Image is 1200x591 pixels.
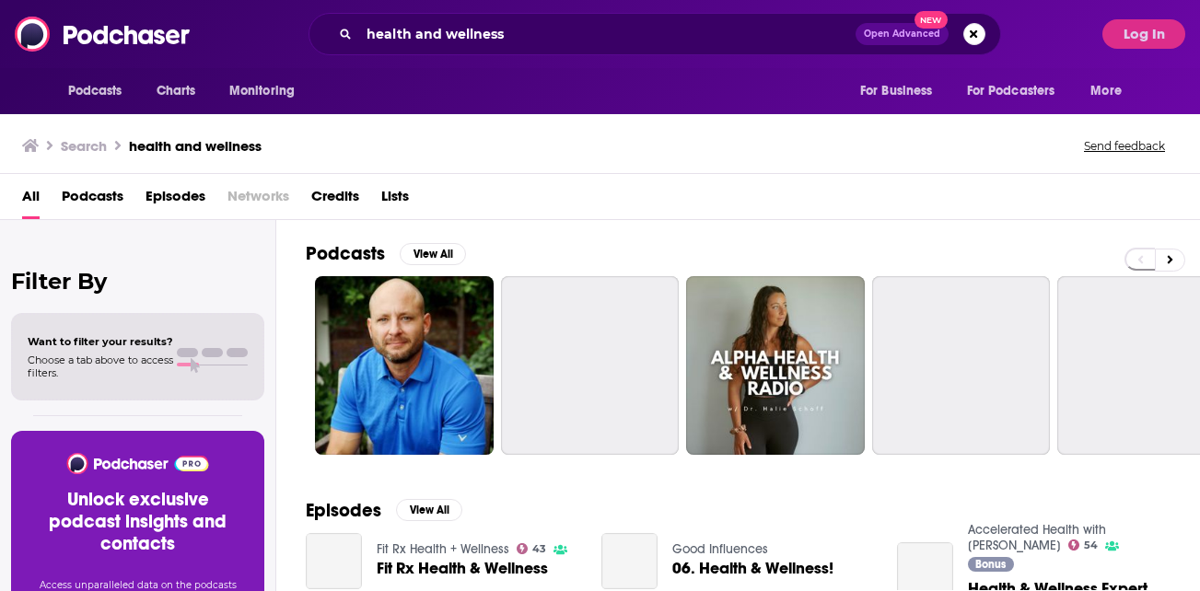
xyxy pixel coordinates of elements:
[33,489,242,555] h3: Unlock exclusive podcast insights and contacts
[968,522,1106,553] a: Accelerated Health with Sara Banta
[381,181,409,219] a: Lists
[15,17,192,52] img: Podchaser - Follow, Share and Rate Podcasts
[975,559,1006,570] span: Bonus
[1078,74,1145,109] button: open menu
[309,13,1001,55] div: Search podcasts, credits, & more...
[28,335,173,348] span: Want to filter your results?
[377,561,548,576] a: Fit Rx Health & Wellness
[157,78,196,104] span: Charts
[146,181,205,219] a: Episodes
[145,74,207,109] a: Charts
[28,353,173,379] span: Choose a tab above to access filters.
[359,19,856,49] input: Search podcasts, credits, & more...
[306,499,462,522] a: EpisodesView All
[856,23,949,45] button: Open AdvancedNew
[955,74,1082,109] button: open menu
[860,78,933,104] span: For Business
[532,545,546,553] span: 43
[65,453,210,474] img: Podchaser - Follow, Share and Rate Podcasts
[1078,138,1171,154] button: Send feedback
[216,74,319,109] button: open menu
[672,541,768,557] a: Good Influences
[915,11,948,29] span: New
[967,78,1055,104] span: For Podcasters
[1084,541,1098,550] span: 54
[517,543,547,554] a: 43
[377,541,509,557] a: Fit Rx Health + Wellness
[306,499,381,522] h2: Episodes
[62,181,123,219] a: Podcasts
[847,74,956,109] button: open menu
[55,74,146,109] button: open menu
[311,181,359,219] a: Credits
[129,137,262,155] h3: health and wellness
[61,137,107,155] h3: Search
[672,561,833,576] a: 06. Health & Wellness!
[400,243,466,265] button: View All
[22,181,40,219] a: All
[11,268,264,295] h2: Filter By
[864,29,940,39] span: Open Advanced
[227,181,289,219] span: Networks
[396,499,462,521] button: View All
[68,78,122,104] span: Podcasts
[601,533,658,589] a: 06. Health & Wellness!
[229,78,295,104] span: Monitoring
[306,533,362,589] a: Fit Rx Health & Wellness
[1090,78,1122,104] span: More
[1102,19,1185,49] button: Log In
[1068,539,1099,550] a: 54
[306,242,466,265] a: PodcastsView All
[306,242,385,265] h2: Podcasts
